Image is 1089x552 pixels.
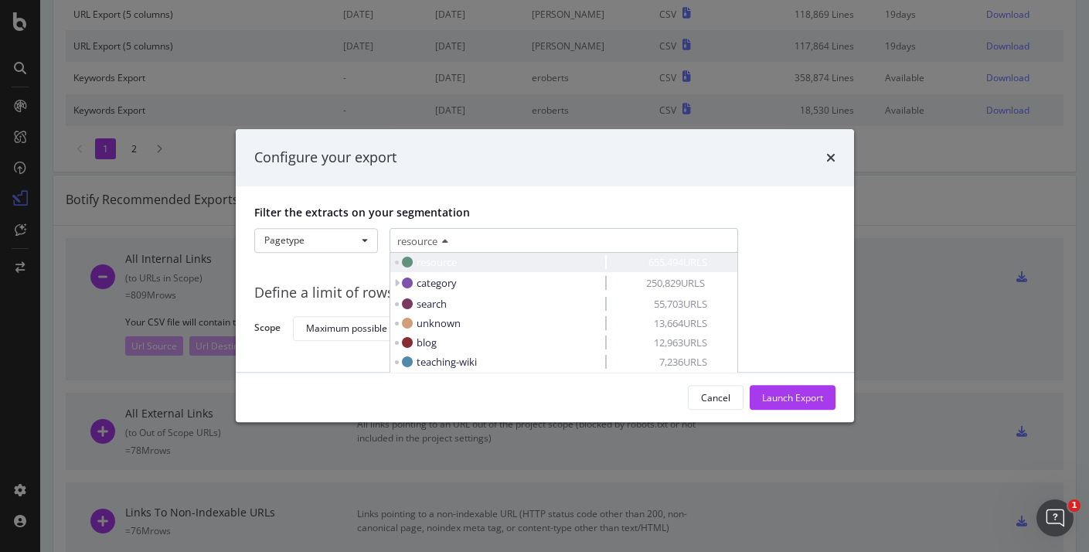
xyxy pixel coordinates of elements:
[605,297,707,312] span: 55,703 URLS
[254,228,378,253] button: Pagetype
[762,391,823,404] div: Launch Export
[605,336,707,350] span: 12,963 URLS
[254,148,396,168] div: Configure your export
[417,298,447,312] span: search
[605,255,707,270] span: 655,494 URLS
[750,386,835,411] button: Launch Export
[605,316,707,331] span: 13,664 URLS
[605,276,705,291] span: 250,829 URLS
[293,316,440,341] button: Maximum possible (100M)
[688,386,744,411] button: Cancel
[417,336,437,350] span: blog
[397,234,437,248] span: resource
[254,205,835,220] p: Filter the extracts on your segmentation
[236,129,854,422] div: modal
[306,324,420,333] div: Maximum possible (100M)
[417,277,457,291] span: category
[417,356,477,370] span: teaching-wiki
[417,256,457,270] span: resource
[1036,499,1074,537] iframe: Intercom live chat
[254,283,835,303] div: Define a limit of rows to export
[701,391,730,404] div: Cancel
[605,355,707,370] span: 7,236 URLS
[826,148,835,168] div: times
[254,322,281,339] label: Scope
[1068,499,1080,512] span: 1
[417,317,461,331] span: unknown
